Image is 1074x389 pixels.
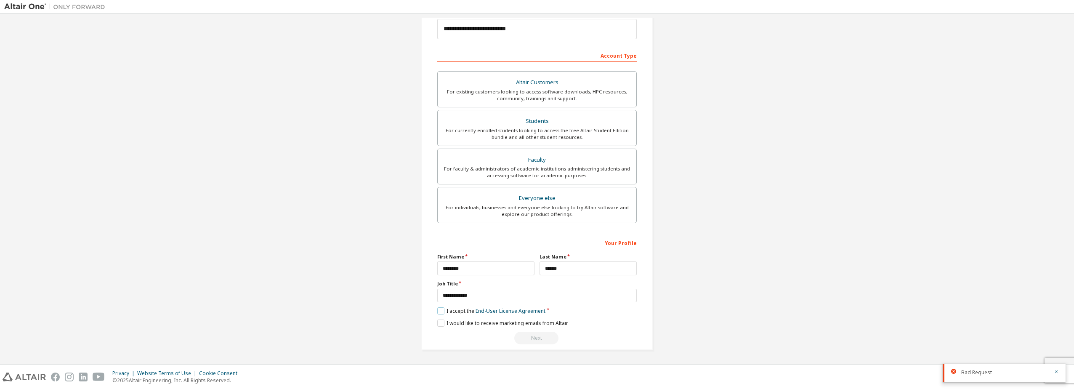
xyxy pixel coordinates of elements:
[4,3,109,11] img: Altair One
[65,373,74,381] img: instagram.svg
[443,88,631,102] div: For existing customers looking to access software downloads, HPC resources, community, trainings ...
[443,115,631,127] div: Students
[540,253,637,260] label: Last Name
[51,373,60,381] img: facebook.svg
[437,320,568,327] label: I would like to receive marketing emails from Altair
[961,369,992,376] span: Bad Request
[443,192,631,204] div: Everyone else
[437,332,637,344] div: Read and acccept EULA to continue
[437,236,637,249] div: Your Profile
[443,77,631,88] div: Altair Customers
[79,373,88,381] img: linkedin.svg
[137,370,199,377] div: Website Terms of Use
[437,48,637,62] div: Account Type
[443,127,631,141] div: For currently enrolled students looking to access the free Altair Student Edition bundle and all ...
[93,373,105,381] img: youtube.svg
[437,280,637,287] label: Job Title
[199,370,242,377] div: Cookie Consent
[443,165,631,179] div: For faculty & administrators of academic institutions administering students and accessing softwa...
[443,204,631,218] div: For individuals, businesses and everyone else looking to try Altair software and explore our prod...
[112,377,242,384] p: © 2025 Altair Engineering, Inc. All Rights Reserved.
[437,307,545,314] label: I accept the
[112,370,137,377] div: Privacy
[3,373,46,381] img: altair_logo.svg
[476,307,545,314] a: End-User License Agreement
[443,154,631,166] div: Faculty
[437,253,534,260] label: First Name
